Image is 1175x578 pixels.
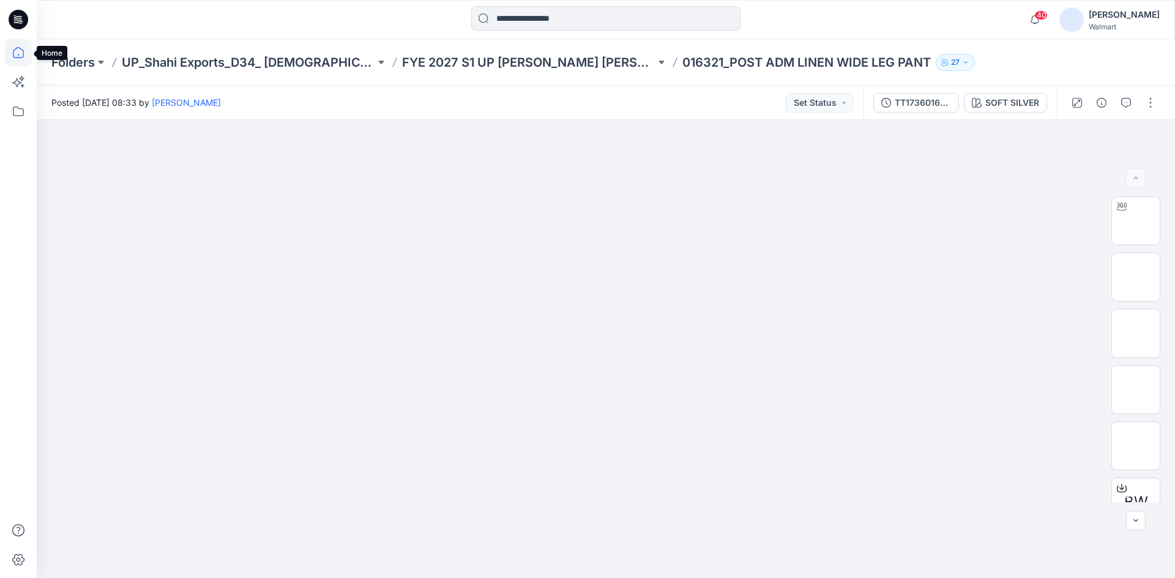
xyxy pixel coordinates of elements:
p: 27 [951,56,960,69]
div: SOFT SILVER [985,96,1039,109]
div: TT1736016321 ([DATE]) [895,96,951,109]
div: Walmart [1089,22,1160,31]
a: UP_Shahi Exports_D34_ [DEMOGRAPHIC_DATA] Bottoms [122,54,375,71]
button: TT1736016321 ([DATE]) [873,93,959,113]
span: Posted [DATE] 08:33 by [51,96,221,109]
span: BW [1124,491,1148,513]
button: Details [1092,93,1111,113]
p: 016321_POST ADM LINEN WIDE LEG PANT [682,54,931,71]
a: [PERSON_NAME] [152,97,221,108]
img: avatar [1059,7,1084,32]
a: Folders [51,54,95,71]
div: [PERSON_NAME] [1089,7,1160,22]
button: 27 [936,54,975,71]
button: SOFT SILVER [964,93,1047,113]
a: FYE 2027 S1 UP [PERSON_NAME] [PERSON_NAME] [402,54,655,71]
span: 40 [1034,10,1048,20]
